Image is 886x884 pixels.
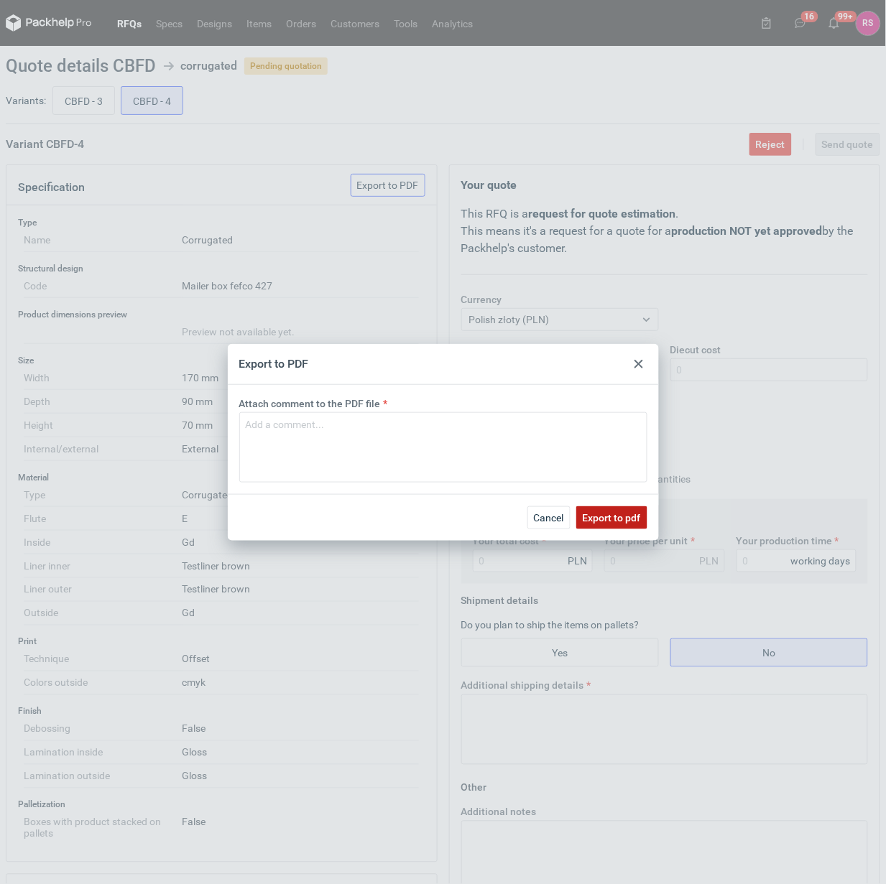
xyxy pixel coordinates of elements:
label: Attach comment to the PDF file [239,396,381,411]
button: Export to pdf [576,506,647,529]
button: Cancel [527,506,571,529]
span: Export to pdf [583,513,641,523]
div: Export to PDF [239,356,309,372]
span: Cancel [534,513,564,523]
